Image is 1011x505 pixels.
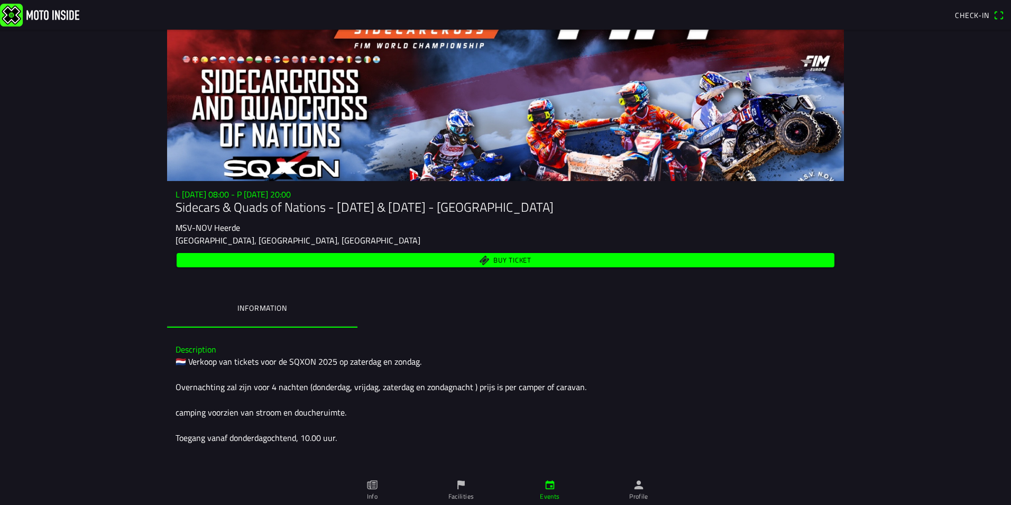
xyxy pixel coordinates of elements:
ion-icon: calendar [544,479,556,491]
span: Buy ticket [493,257,531,264]
ion-label: Profile [629,492,648,501]
h1: Sidecars & Quads of Nations - [DATE] & [DATE] - [GEOGRAPHIC_DATA] [176,200,835,215]
h3: Description [176,345,835,355]
ion-icon: person [633,479,645,491]
ion-text: [GEOGRAPHIC_DATA], [GEOGRAPHIC_DATA], [GEOGRAPHIC_DATA] [176,234,420,247]
a: Check-inqr scanner [950,6,1009,24]
ion-label: Info [367,492,378,501]
h3: L [DATE] 08:00 - P [DATE] 20:00 [176,190,835,200]
ion-label: Information [237,302,287,314]
ion-icon: flag [455,479,467,491]
ion-label: Facilities [448,492,474,501]
ion-label: Events [540,492,559,501]
ion-text: MSV-NOV Heerde [176,221,240,234]
span: Check-in [955,10,989,21]
ion-icon: paper [366,479,378,491]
